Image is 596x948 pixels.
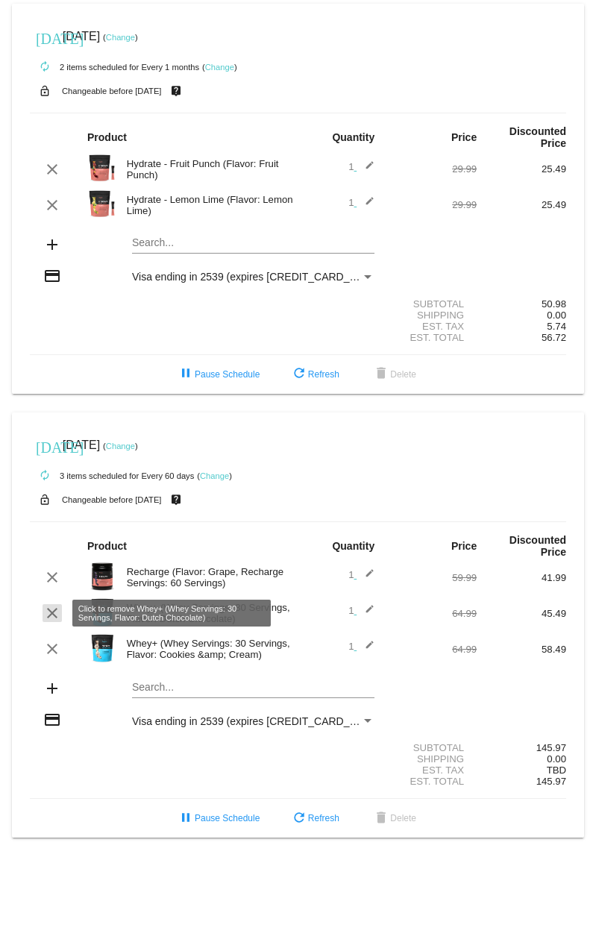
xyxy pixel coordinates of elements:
[106,33,135,42] a: Change
[43,160,61,178] mat-icon: clear
[132,237,374,249] input: Search...
[387,572,477,583] div: 59.99
[103,442,138,451] small: ( )
[357,640,374,658] mat-icon: edit
[43,679,61,697] mat-icon: add
[62,495,162,504] small: Changeable before [DATE]
[36,467,54,485] mat-icon: autorenew
[62,87,162,95] small: Changeable before [DATE]
[542,332,566,343] span: 56.72
[348,197,374,208] span: 1
[387,776,477,787] div: Est. Total
[387,199,477,210] div: 29.99
[36,490,54,509] mat-icon: lock_open
[43,267,61,285] mat-icon: credit_card
[119,194,298,216] div: Hydrate - Lemon Lime (Flavor: Lemon Lime)
[278,805,351,832] button: Refresh
[290,810,308,828] mat-icon: refresh
[477,644,566,655] div: 58.49
[197,471,232,480] small: ( )
[477,608,566,619] div: 45.49
[372,369,416,380] span: Delete
[87,153,117,183] img: Image-1-Hydrate-1S-FP-BAGPACKET-1000x1000-1.png
[43,640,61,658] mat-icon: clear
[477,163,566,175] div: 25.49
[387,321,477,332] div: Est. Tax
[509,534,566,558] strong: Discounted Price
[43,711,61,729] mat-icon: credit_card
[372,810,390,828] mat-icon: delete
[290,365,308,383] mat-icon: refresh
[477,572,566,583] div: 41.99
[119,158,298,181] div: Hydrate - Fruit Punch (Flavor: Fruit Punch)
[348,641,374,652] span: 1
[103,33,138,42] small: ( )
[30,63,199,72] small: 2 items scheduled for Every 1 months
[43,196,61,214] mat-icon: clear
[332,540,374,552] strong: Quantity
[536,776,566,787] span: 145.97
[87,597,117,627] img: Image-1-Carousel-Whey-2lb-Dutch-Chocolate-no-badge-Transp.png
[348,569,374,580] span: 1
[332,131,374,143] strong: Quantity
[200,471,229,480] a: Change
[87,633,117,663] img: Image-1-Carousel-Whey-2lb-Cookies-n-Cream-no-badge-Transp.png
[36,58,54,76] mat-icon: autorenew
[357,160,374,178] mat-icon: edit
[357,604,374,622] mat-icon: edit
[348,161,374,172] span: 1
[451,131,477,143] strong: Price
[477,199,566,210] div: 25.49
[177,369,260,380] span: Pause Schedule
[87,131,127,143] strong: Product
[167,81,185,101] mat-icon: live_help
[477,298,566,310] div: 50.98
[165,805,272,832] button: Pause Schedule
[357,568,374,586] mat-icon: edit
[30,471,194,480] small: 3 items scheduled for Every 60 days
[36,437,54,455] mat-icon: [DATE]
[360,805,428,832] button: Delete
[205,63,234,72] a: Change
[387,332,477,343] div: Est. Total
[87,562,117,591] img: Recharge-60S-bottle-Image-Carousel-Grape.png
[119,602,298,624] div: Whey+ (Whey Servings: 30 Servings, Flavor: Dutch Chocolate)
[357,196,374,214] mat-icon: edit
[177,810,195,828] mat-icon: pause
[119,566,298,588] div: Recharge (Flavor: Grape, Recharge Servings: 60 Servings)
[165,361,272,388] button: Pause Schedule
[106,442,135,451] a: Change
[387,163,477,175] div: 29.99
[87,540,127,552] strong: Product
[132,271,382,283] span: Visa ending in 2539 (expires [CREDIT_CARD_DATA])
[119,638,298,660] div: Whey+ (Whey Servings: 30 Servings, Flavor: Cookies &amp; Cream)
[167,490,185,509] mat-icon: live_help
[36,28,54,46] mat-icon: [DATE]
[43,568,61,586] mat-icon: clear
[278,361,351,388] button: Refresh
[387,765,477,776] div: Est. Tax
[387,644,477,655] div: 64.99
[451,540,477,552] strong: Price
[387,753,477,765] div: Shipping
[290,813,339,823] span: Refresh
[177,365,195,383] mat-icon: pause
[547,753,566,765] span: 0.00
[132,682,374,694] input: Search...
[348,605,374,616] span: 1
[372,813,416,823] span: Delete
[387,310,477,321] div: Shipping
[387,608,477,619] div: 64.99
[547,321,566,332] span: 5.74
[43,604,61,622] mat-icon: clear
[387,742,477,753] div: Subtotal
[132,271,374,283] mat-select: Payment Method
[87,189,117,219] img: Image-1-Hydrate-1S-LL-BAGPACKET.png
[547,310,566,321] span: 0.00
[132,715,382,727] span: Visa ending in 2539 (expires [CREDIT_CARD_DATA])
[372,365,390,383] mat-icon: delete
[477,742,566,753] div: 145.97
[290,369,339,380] span: Refresh
[36,81,54,101] mat-icon: lock_open
[177,813,260,823] span: Pause Schedule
